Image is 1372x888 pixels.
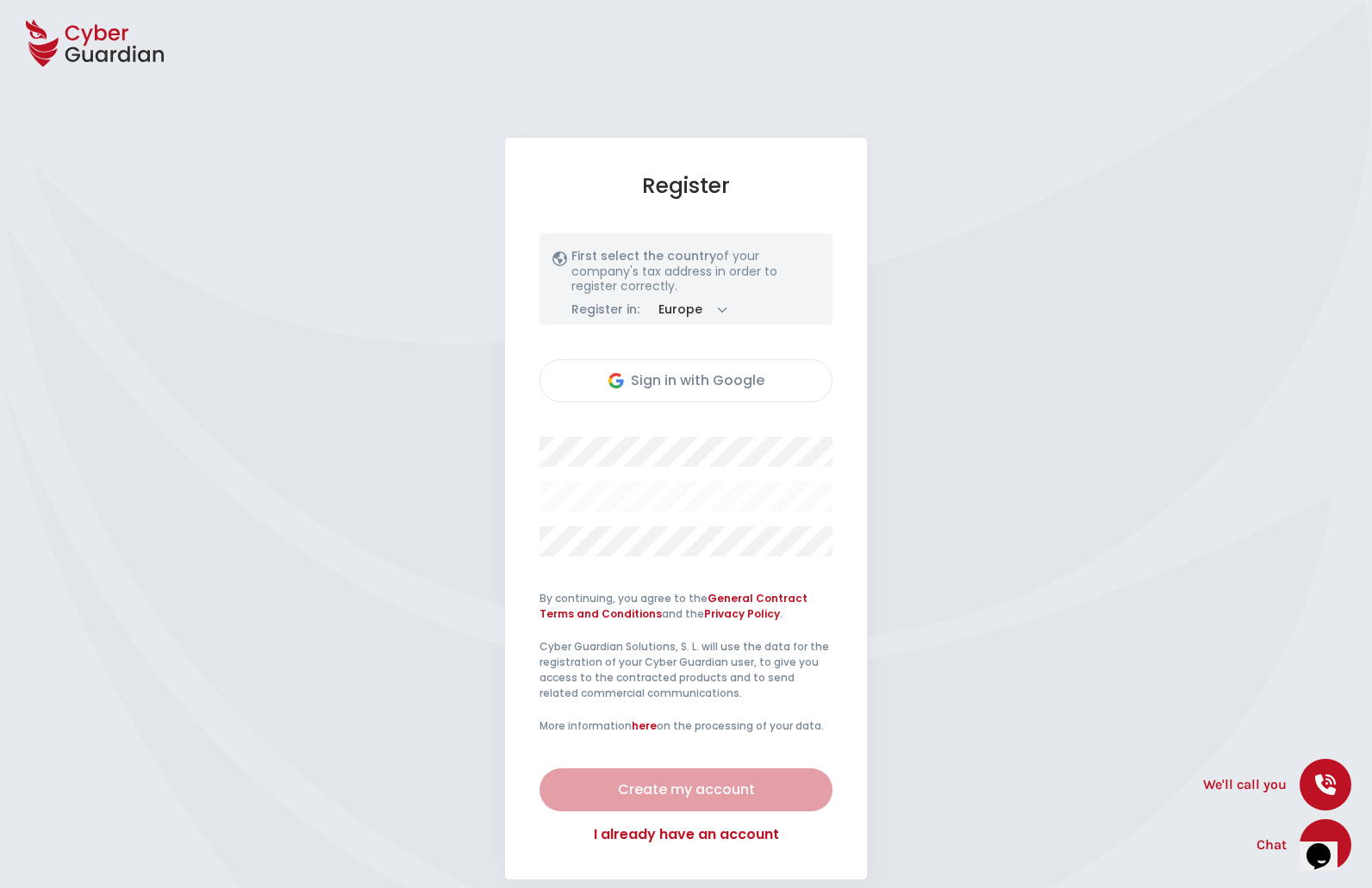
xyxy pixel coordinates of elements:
p: Register in: [571,302,639,318]
p: More information on the processing of your data. [539,718,833,734]
p: of your company's tax address in order to register correctly. [571,249,820,295]
button: call us button [1300,759,1351,810]
p: By continuing, you agree to the and the . [539,591,833,622]
iframe: chat widget [1300,819,1355,871]
p: Cyber Guardian Solutions, S. L. will use the data for the registration of your Cyber Guardian use... [539,639,833,701]
button: Sign in with Google [539,359,833,402]
a: Privacy Policy [704,606,780,621]
div: Create my account [552,779,820,800]
h1: Register [539,172,833,199]
a: I already have an account [539,824,833,845]
div: Sign in with Google [553,370,819,391]
a: here [632,718,657,733]
a: General Contract Terms and Conditions [539,591,808,621]
span: First select the country [571,247,716,264]
span: We'll call you [1203,774,1287,795]
button: Create my account [539,768,833,811]
span: Chat [1257,835,1287,855]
